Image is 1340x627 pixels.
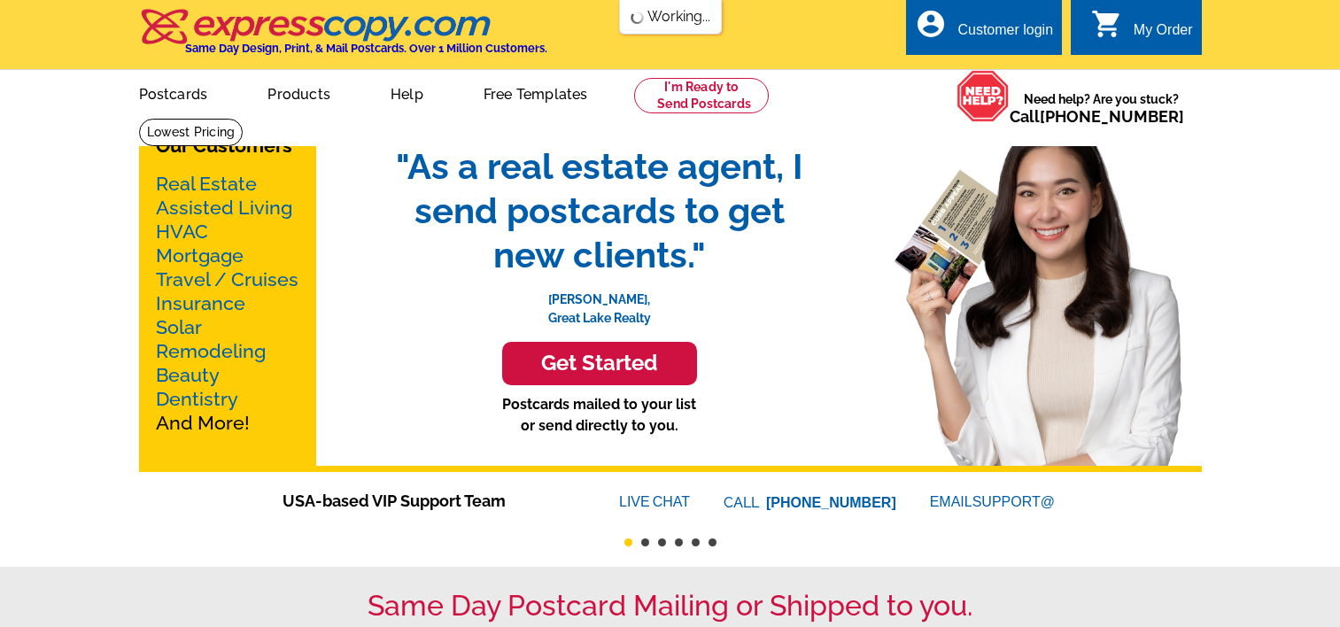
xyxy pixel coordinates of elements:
a: Beauty [156,364,220,386]
div: Customer login [957,22,1053,47]
a: HVAC [156,221,208,243]
a: Dentistry [156,388,238,410]
span: Need help? Are you stuck? [1010,90,1193,126]
span: USA-based VIP Support Team [283,489,566,513]
a: Travel / Cruises [156,268,298,290]
a: Help [362,72,452,113]
button: 2 of 6 [641,538,649,546]
a: Assisted Living [156,197,292,219]
a: EMAILSUPPORT@ [930,494,1057,509]
a: Mortgage [156,244,244,267]
i: account_circle [915,8,947,40]
a: Products [239,72,359,113]
h3: Get Started [524,351,675,376]
span: "As a real estate agent, I send postcards to get new clients." [378,144,821,277]
button: 5 of 6 [692,538,700,546]
font: LIVE [619,492,653,513]
a: [PHONE_NUMBER] [766,495,896,510]
a: [PHONE_NUMBER] [1040,107,1184,126]
font: SUPPORT@ [972,492,1057,513]
div: My Order [1134,22,1193,47]
p: Postcards mailed to your list or send directly to you. [378,394,821,437]
button: 4 of 6 [675,538,683,546]
font: CALL [724,492,762,514]
a: Same Day Design, Print, & Mail Postcards. Over 1 Million Customers. [139,21,547,55]
button: 3 of 6 [658,538,666,546]
img: help [957,70,1010,122]
a: Real Estate [156,173,257,195]
a: Insurance [156,292,245,314]
img: loading... [630,11,644,25]
a: Remodeling [156,340,266,362]
a: account_circle Customer login [915,19,1053,42]
h4: Same Day Design, Print, & Mail Postcards. Over 1 Million Customers. [185,42,547,55]
a: shopping_cart My Order [1091,19,1193,42]
button: 1 of 6 [624,538,632,546]
i: shopping_cart [1091,8,1123,40]
span: Call [1010,107,1184,126]
a: Free Templates [455,72,616,113]
a: LIVECHAT [619,494,690,509]
button: 6 of 6 [709,538,716,546]
h1: Same Day Postcard Mailing or Shipped to you. [139,589,1202,623]
p: And More! [156,172,299,435]
a: Get Started [378,342,821,385]
a: Solar [156,316,202,338]
a: Postcards [111,72,236,113]
p: [PERSON_NAME], Great Lake Realty [378,277,821,328]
